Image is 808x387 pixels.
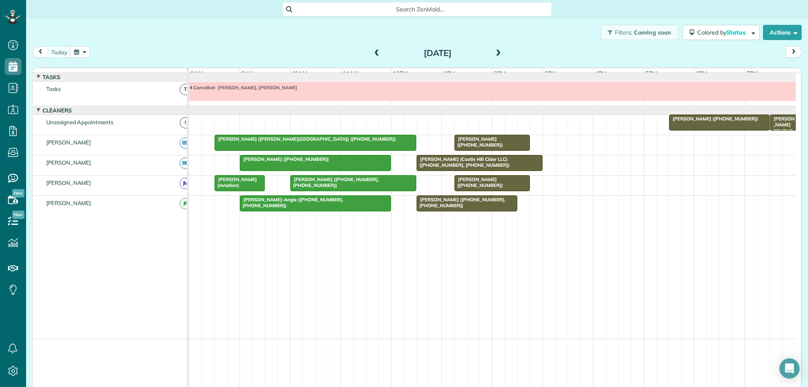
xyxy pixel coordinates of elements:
span: 2pm [492,70,507,77]
span: JM [180,178,191,189]
span: New [12,211,24,219]
span: [PERSON_NAME] ([PHONE_NUMBER], [PHONE_NUMBER]) [290,176,379,188]
span: [PERSON_NAME] ([PHONE_NUMBER], [PHONE_NUMBER]) [416,197,505,208]
button: Actions [763,25,802,40]
span: 8am [189,70,205,77]
span: 9am [240,70,255,77]
span: Coming soon [634,29,672,36]
span: Colored by [697,29,749,36]
button: prev [32,46,48,58]
span: 11am [341,70,360,77]
span: [PERSON_NAME] ([PHONE_NUMBER]) [669,116,759,122]
span: [PERSON_NAME] (Aviation) [214,176,257,188]
span: 6pm [694,70,709,77]
span: [PERSON_NAME] [45,200,93,206]
span: Tasks [41,74,62,80]
span: 12pm [391,70,409,77]
span: [PERSON_NAME] ([PERSON_NAME][GEOGRAPHIC_DATA]) ([PHONE_NUMBER]) [214,136,396,142]
span: Unassigned Appointments [45,119,115,125]
span: [PERSON_NAME] ([PHONE_NUMBER]) [239,156,330,162]
span: [PERSON_NAME]-Angle ([PHONE_NUMBER], [PHONE_NUMBER]) [239,197,343,208]
span: [PERSON_NAME] ([PHONE_NUMBER]) [770,116,795,146]
span: 3pm [543,70,558,77]
span: BC [180,157,191,169]
span: T [180,84,191,95]
span: Cancelled- [PERSON_NAME], [PERSON_NAME] [189,85,298,91]
span: 7pm [745,70,760,77]
span: 1pm [442,70,457,77]
span: [PERSON_NAME] [45,139,93,146]
span: 4pm [593,70,608,77]
span: Tasks [45,85,62,92]
span: JR [180,198,191,209]
span: Cleaners [41,107,73,114]
span: Filters: [615,29,633,36]
span: [PERSON_NAME] [45,179,93,186]
span: New [12,189,24,198]
button: next [786,46,802,58]
span: 5pm [644,70,659,77]
span: [PERSON_NAME] [45,159,93,166]
h2: [DATE] [385,48,490,58]
span: [PERSON_NAME] ([PHONE_NUMBER]) [454,176,503,188]
button: today [48,46,71,58]
button: Colored byStatus [683,25,760,40]
span: 10am [290,70,309,77]
span: BS [180,137,191,149]
span: [PERSON_NAME] ([PHONE_NUMBER]) [454,136,503,148]
span: [PERSON_NAME] (Castle Hill Cider LLC) ([PHONE_NUMBER], [PHONE_NUMBER]) [416,156,510,168]
span: ! [180,117,191,128]
div: Open Intercom Messenger [779,358,800,379]
span: Status [726,29,747,36]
